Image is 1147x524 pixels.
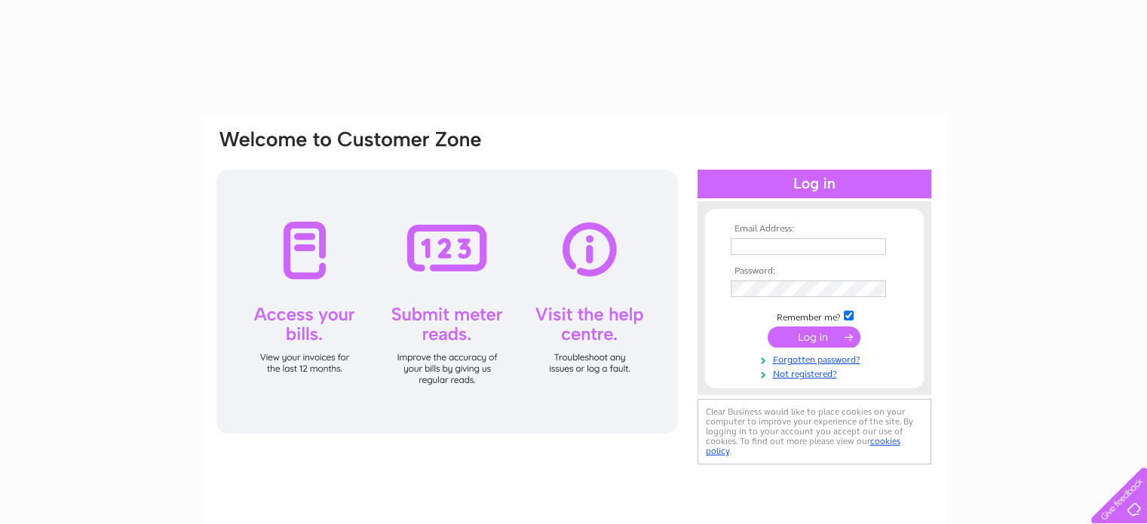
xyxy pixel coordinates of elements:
th: Password: [727,266,902,277]
a: Forgotten password? [731,351,902,366]
a: Not registered? [731,366,902,380]
div: Clear Business would like to place cookies on your computer to improve your experience of the sit... [698,399,931,464]
a: cookies policy [706,436,900,456]
input: Submit [768,326,860,348]
th: Email Address: [727,224,902,234]
td: Remember me? [727,308,902,323]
